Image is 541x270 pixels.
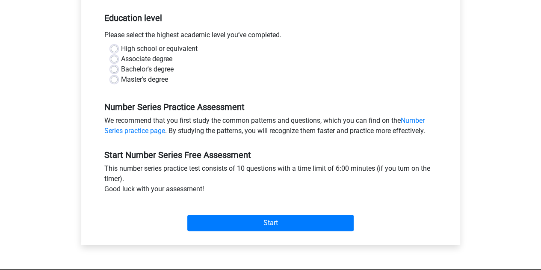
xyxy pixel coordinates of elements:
[104,9,437,27] h5: Education level
[98,30,443,44] div: Please select the highest academic level you’ve completed.
[121,54,172,64] label: Associate degree
[121,44,198,54] label: High school or equivalent
[98,116,443,139] div: We recommend that you first study the common patterns and questions, which you can find on the . ...
[104,102,437,112] h5: Number Series Practice Assessment
[187,215,354,231] input: Start
[121,74,168,85] label: Master's degree
[104,116,425,135] a: Number Series practice page
[98,163,443,198] div: This number series practice test consists of 10 questions with a time limit of 6:00 minutes (if y...
[104,150,437,160] h5: Start Number Series Free Assessment
[121,64,174,74] label: Bachelor's degree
